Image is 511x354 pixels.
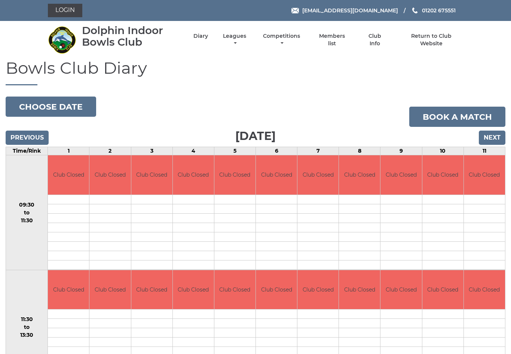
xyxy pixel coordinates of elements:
[6,147,48,155] td: Time/Rink
[380,147,422,155] td: 9
[131,270,172,309] td: Club Closed
[193,33,208,40] a: Diary
[256,147,297,155] td: 6
[172,147,214,155] td: 4
[131,147,172,155] td: 3
[6,59,505,85] h1: Bowls Club Diary
[422,147,463,155] td: 10
[422,7,456,14] span: 01202 675551
[6,155,48,270] td: 09:30 to 11:30
[48,147,89,155] td: 1
[214,147,255,155] td: 5
[48,155,89,195] td: Club Closed
[256,155,297,195] td: Club Closed
[131,155,172,195] td: Club Closed
[173,155,214,195] td: Club Closed
[48,4,82,17] a: Login
[261,33,302,47] a: Competitions
[400,33,463,47] a: Return to Club Website
[463,147,505,155] td: 11
[362,33,387,47] a: Club Info
[297,155,339,195] td: Club Closed
[89,155,131,195] td: Club Closed
[302,7,398,14] span: [EMAIL_ADDRESS][DOMAIN_NAME]
[380,155,422,195] td: Club Closed
[48,270,89,309] td: Club Closed
[221,33,248,47] a: Leagues
[412,7,417,13] img: Phone us
[315,33,349,47] a: Members list
[291,8,299,13] img: Email
[422,155,463,195] td: Club Closed
[411,6,456,15] a: Phone us 01202 675551
[173,270,214,309] td: Club Closed
[339,270,380,309] td: Club Closed
[291,6,398,15] a: Email [EMAIL_ADDRESS][DOMAIN_NAME]
[422,270,463,309] td: Club Closed
[6,97,96,117] button: Choose date
[464,270,505,309] td: Club Closed
[214,155,255,195] td: Club Closed
[82,25,180,48] div: Dolphin Indoor Bowls Club
[6,131,49,145] input: Previous
[89,147,131,155] td: 2
[48,26,76,54] img: Dolphin Indoor Bowls Club
[380,270,422,309] td: Club Closed
[479,131,505,145] input: Next
[464,155,505,195] td: Club Closed
[297,147,339,155] td: 7
[89,270,131,309] td: Club Closed
[339,147,380,155] td: 8
[409,107,505,127] a: Book a match
[339,155,380,195] td: Club Closed
[214,270,255,309] td: Club Closed
[297,270,339,309] td: Club Closed
[256,270,297,309] td: Club Closed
